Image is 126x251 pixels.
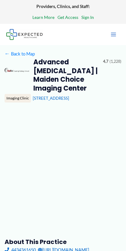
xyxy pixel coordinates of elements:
a: ←Back to Map [5,50,35,58]
img: Expected Healthcare Logo - side, dark font, small [6,29,43,40]
a: [STREET_ADDRESS] [33,96,69,101]
h3: About this practice [5,238,122,246]
strong: Providers, Clinics, and Staff: [36,4,90,9]
h2: Advanced [MEDICAL_DATA] | Maiden Choice Imaging Center [33,58,99,93]
div: Imaging Clinic [5,94,31,102]
a: Get Access [57,13,78,21]
a: Learn More [32,13,54,21]
span: (1,228) [109,58,121,65]
a: Sign In [81,13,94,21]
button: Main menu toggle [107,28,120,41]
span: 4.7 [103,58,108,65]
span: ← [5,51,10,56]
